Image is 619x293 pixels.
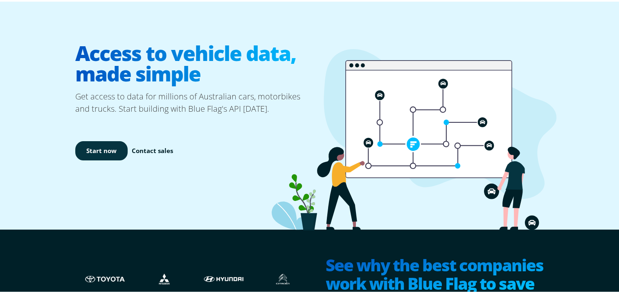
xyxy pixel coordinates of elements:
img: Toyota logo [83,270,126,285]
img: Mistubishi logo [143,270,186,285]
img: Hyundai logo [202,270,245,285]
p: Get access to data for millions of Australian cars, motorbikes and trucks. Start building with Bl... [75,89,313,113]
a: Start now [75,140,128,159]
a: Contact sales [132,144,173,154]
img: Citroen logo [261,270,304,285]
h1: Access to vehicle data, made simple [75,35,313,89]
